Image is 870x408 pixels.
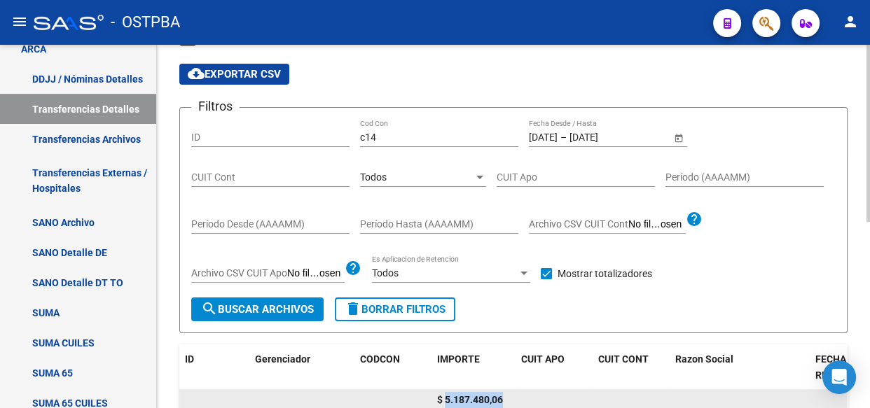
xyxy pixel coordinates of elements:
[201,300,218,317] mat-icon: search
[686,211,703,227] mat-icon: help
[815,353,859,381] span: FECHA RECIBIDO
[191,297,324,321] button: Buscar Archivos
[560,132,567,143] span: –
[201,303,314,316] span: Buscar Archivos
[287,267,345,280] input: Archivo CSV CUIT Apo
[437,394,503,405] span: $ 5.187.480,06
[345,300,361,317] mat-icon: delete
[179,344,249,391] datatable-header-cell: ID
[516,344,593,391] datatable-header-cell: CUIT APO
[842,13,859,30] mat-icon: person
[558,265,652,282] span: Mostrar totalizadores
[598,353,649,365] span: CUIT CONT
[188,65,205,82] mat-icon: cloud_download
[529,218,628,230] span: Archivo CSV CUIT Cont
[11,13,28,30] mat-icon: menu
[529,132,558,143] input: Fecha inicio
[179,64,289,85] button: Exportar CSV
[335,297,455,321] button: Borrar Filtros
[360,171,387,183] span: Todos
[671,130,686,145] button: Open calendar
[431,344,516,391] datatable-header-cell: IMPORTE
[111,7,180,38] span: - OSTPBA
[191,97,240,116] h3: Filtros
[675,353,733,365] span: Razon Social
[185,353,194,365] span: ID
[628,218,686,231] input: Archivo CSV CUIT Cont
[521,353,565,365] span: CUIT APO
[345,303,446,316] span: Borrar Filtros
[437,353,480,365] span: IMPORTE
[822,360,856,394] div: Open Intercom Messenger
[569,132,638,143] input: Fecha fin
[360,353,400,365] span: CODCON
[670,344,810,391] datatable-header-cell: Razon Social
[249,344,354,391] datatable-header-cell: Gerenciador
[191,267,287,279] span: Archivo CSV CUIT Apo
[255,353,310,365] span: Gerenciador
[345,260,361,276] mat-icon: help
[188,68,281,80] span: Exportar CSV
[372,267,399,279] span: Todos
[354,344,403,391] datatable-header-cell: CODCON
[593,344,670,391] datatable-header-cell: CUIT CONT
